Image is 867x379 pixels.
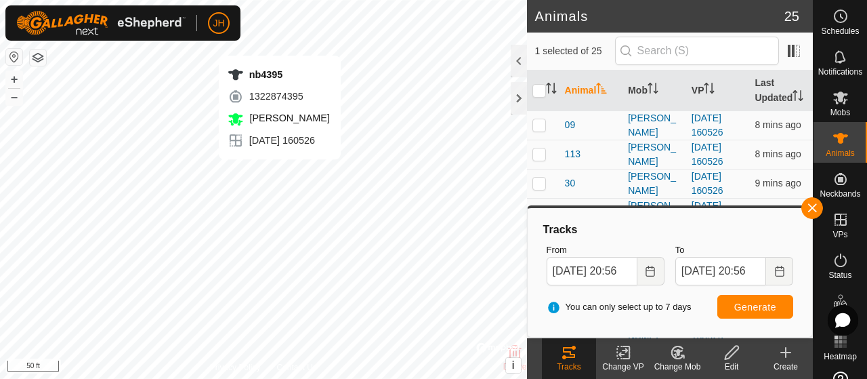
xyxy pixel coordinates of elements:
[828,271,851,279] span: Status
[596,85,607,96] p-sorticon: Activate to sort
[820,190,860,198] span: Neckbands
[542,361,596,373] div: Tracks
[628,169,681,198] div: [PERSON_NAME]
[547,300,692,314] span: You can only select up to 7 days
[596,361,650,373] div: Change VP
[622,71,686,111] th: Mob
[734,302,776,313] span: Generate
[565,118,576,132] span: 09
[30,49,46,66] button: Map Layers
[228,132,330,148] div: [DATE] 160526
[824,353,857,361] span: Heatmap
[821,27,859,35] span: Schedules
[6,71,22,87] button: +
[535,44,615,58] span: 1 selected of 25
[766,257,793,285] button: Choose Date
[692,171,723,196] a: [DATE] 160526
[615,37,779,65] input: Search (S)
[228,88,330,104] div: 1322874395
[686,71,750,111] th: VP
[247,113,330,123] span: [PERSON_NAME]
[16,11,186,35] img: Gallagher Logo
[506,358,521,373] button: i
[759,361,813,373] div: Create
[6,49,22,65] button: Reset Map
[755,119,801,130] span: 15 Aug 2025, 8:48 pm
[628,111,681,140] div: [PERSON_NAME]
[650,361,704,373] div: Change Mob
[213,16,224,31] span: JH
[565,176,576,191] span: 30
[675,243,793,257] label: To
[830,108,850,117] span: Mobs
[228,66,330,83] div: nb4395
[628,140,681,169] div: [PERSON_NAME]
[535,8,784,24] h2: Animals
[784,6,799,26] span: 25
[511,359,514,371] span: i
[546,85,557,96] p-sorticon: Activate to sort
[692,113,723,138] a: [DATE] 160526
[692,142,723,167] a: [DATE] 160526
[826,149,855,157] span: Animals
[637,257,664,285] button: Choose Date
[792,92,803,103] p-sorticon: Activate to sort
[704,85,715,96] p-sorticon: Activate to sort
[559,71,623,111] th: Animal
[648,85,658,96] p-sorticon: Activate to sort
[6,89,22,105] button: –
[755,148,801,159] span: 15 Aug 2025, 8:48 pm
[818,68,862,76] span: Notifications
[692,200,723,225] a: [DATE] 160526
[704,361,759,373] div: Edit
[547,243,664,257] label: From
[749,71,813,111] th: Last Updated
[832,231,847,239] span: VPs
[628,199,681,227] div: [PERSON_NAME]
[276,361,316,374] a: Contact Us
[717,295,793,319] button: Generate
[210,361,261,374] a: Privacy Policy
[565,147,580,161] span: 113
[541,222,799,238] div: Tracks
[755,178,801,188] span: 15 Aug 2025, 8:48 pm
